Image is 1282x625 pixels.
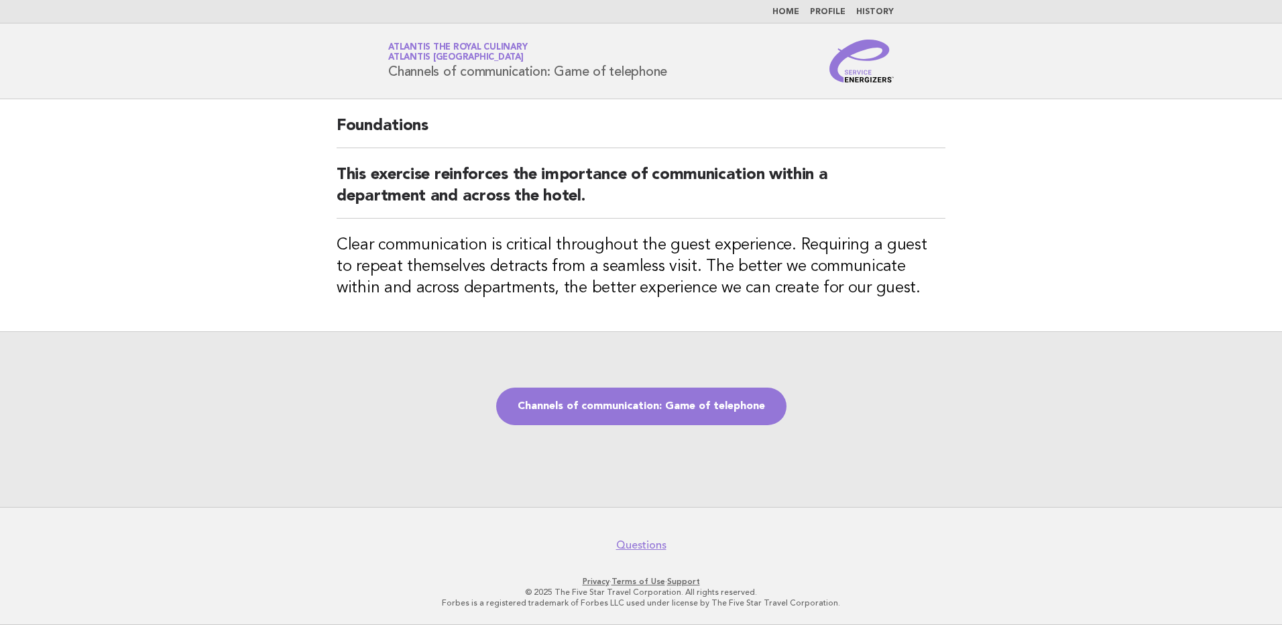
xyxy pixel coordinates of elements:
[829,40,894,82] img: Service Energizers
[231,587,1051,598] p: © 2025 The Five Star Travel Corporation. All rights reserved.
[583,577,609,586] a: Privacy
[611,577,665,586] a: Terms of Use
[388,44,667,78] h1: Channels of communication: Game of telephone
[496,388,786,425] a: Channels of communication: Game of telephone
[616,538,666,552] a: Questions
[810,8,846,16] a: Profile
[337,115,945,148] h2: Foundations
[856,8,894,16] a: History
[388,54,524,62] span: Atlantis [GEOGRAPHIC_DATA]
[231,598,1051,608] p: Forbes is a registered trademark of Forbes LLC used under license by The Five Star Travel Corpora...
[231,576,1051,587] p: · ·
[388,43,527,62] a: Atlantis the Royal CulinaryAtlantis [GEOGRAPHIC_DATA]
[337,164,945,219] h2: This exercise reinforces the importance of communication within a department and across the hotel.
[337,235,945,299] h3: Clear communication is critical throughout the guest experience. Requiring a guest to repeat them...
[772,8,799,16] a: Home
[667,577,700,586] a: Support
